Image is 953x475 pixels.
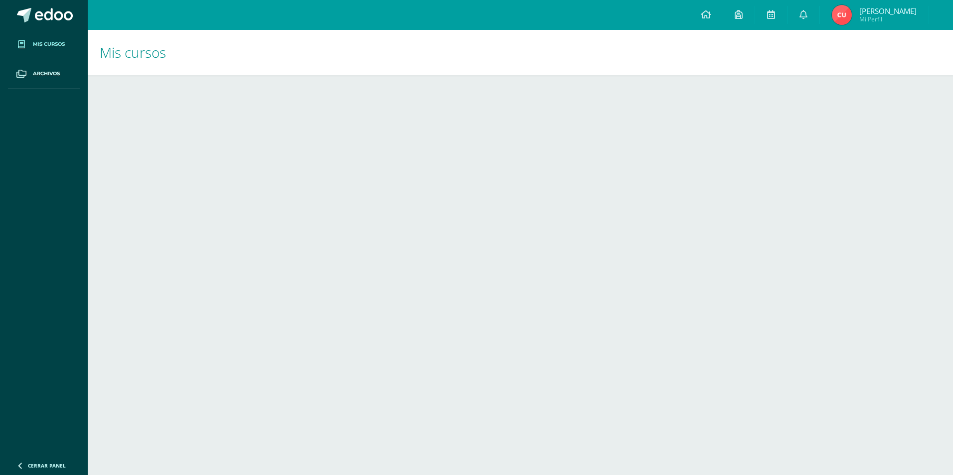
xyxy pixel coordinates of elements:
[8,59,80,89] a: Archivos
[33,70,60,78] span: Archivos
[100,43,166,62] span: Mis cursos
[28,462,66,469] span: Cerrar panel
[8,30,80,59] a: Mis cursos
[859,6,917,16] span: [PERSON_NAME]
[832,5,852,25] img: b5ceaf4c14318fb7df305414e64e02dd.png
[33,40,65,48] span: Mis cursos
[859,15,917,23] span: Mi Perfil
